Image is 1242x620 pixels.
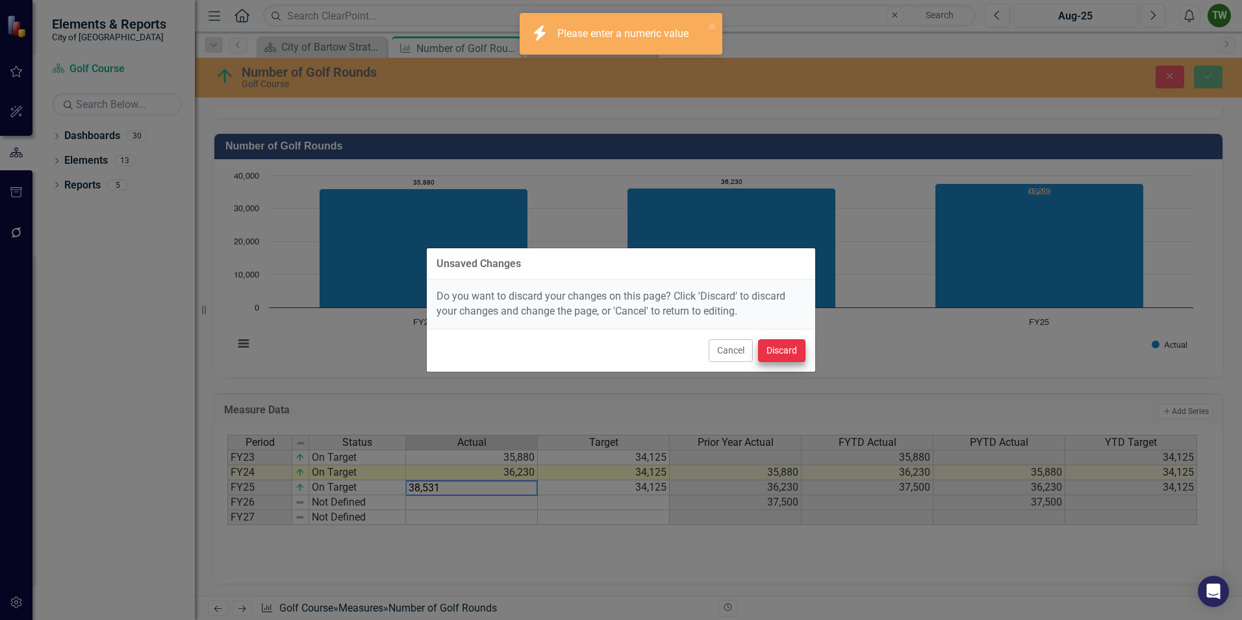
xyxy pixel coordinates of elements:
div: Do you want to discard your changes on this page? Click 'Discard' to discard your changes and cha... [427,279,815,329]
button: Discard [758,339,805,362]
div: Unsaved Changes [437,258,521,270]
div: Open Intercom Messenger [1198,576,1229,607]
button: Cancel [709,339,753,362]
div: Please enter a numeric value [557,27,692,42]
button: close [708,18,717,33]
